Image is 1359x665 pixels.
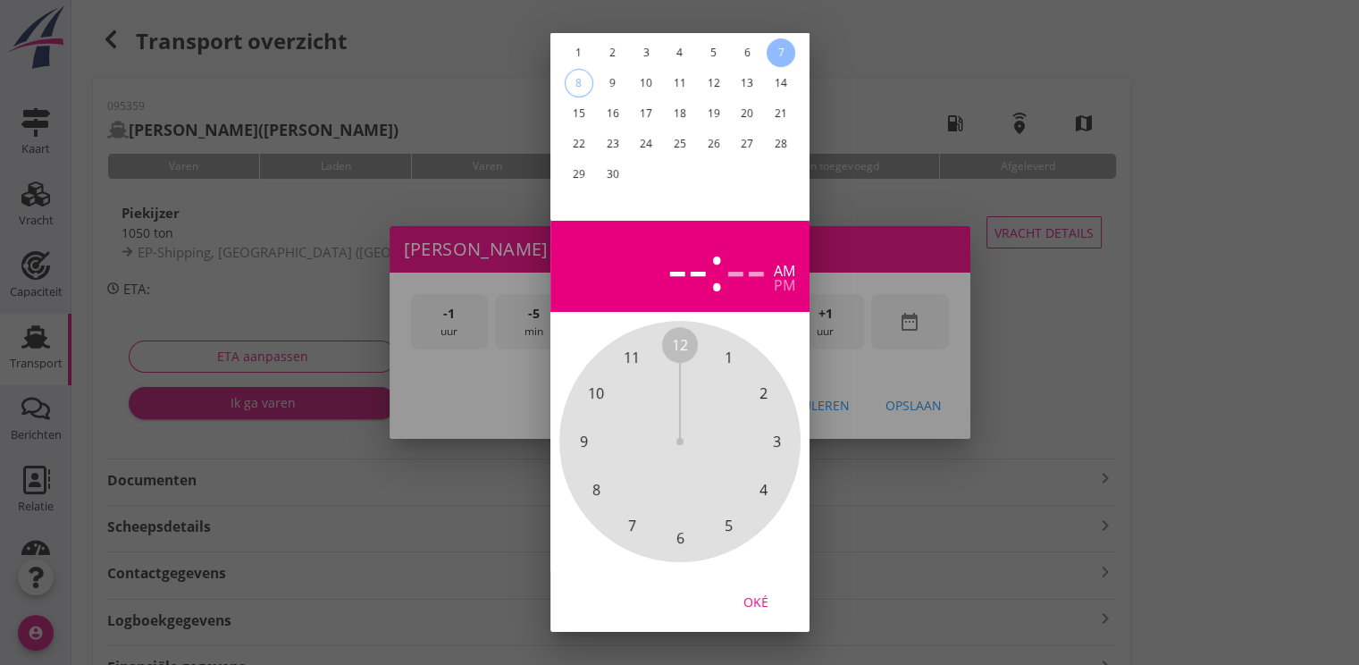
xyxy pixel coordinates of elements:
[724,515,732,536] span: 5
[564,69,592,97] button: 8
[667,235,709,298] div: --
[564,99,592,128] button: 15
[598,130,626,158] button: 23
[672,334,688,356] span: 12
[772,431,780,452] span: 3
[665,69,693,97] button: 11
[709,235,726,298] span: :
[733,130,761,158] button: 27
[632,69,660,97] button: 10
[665,99,693,128] button: 18
[632,99,660,128] button: 17
[665,130,693,158] button: 25
[598,38,626,67] button: 2
[591,479,600,501] span: 8
[564,160,592,189] button: 29
[579,431,587,452] span: 9
[627,515,635,536] span: 7
[717,585,795,618] button: Oké
[564,38,592,67] button: 1
[598,160,626,189] button: 30
[774,278,795,292] div: pm
[632,38,660,67] button: 3
[759,383,768,404] span: 2
[733,99,761,128] button: 20
[598,99,626,128] button: 16
[767,38,795,67] button: 7
[699,69,727,97] button: 12
[699,38,727,67] button: 5
[724,348,732,369] span: 1
[675,527,684,549] span: 6
[731,593,781,611] div: Oké
[733,69,761,97] button: 13
[565,70,591,97] div: 8
[632,130,660,158] button: 24
[699,99,727,128] button: 19
[774,264,795,278] div: am
[598,69,626,97] button: 9
[733,38,761,67] button: 6
[699,130,727,158] button: 26
[767,130,795,158] button: 28
[759,479,768,501] span: 4
[588,383,604,404] span: 10
[767,69,795,97] button: 14
[564,130,592,158] button: 22
[767,99,795,128] button: 21
[726,235,767,298] div: --
[665,38,693,67] button: 4
[624,348,640,369] span: 11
